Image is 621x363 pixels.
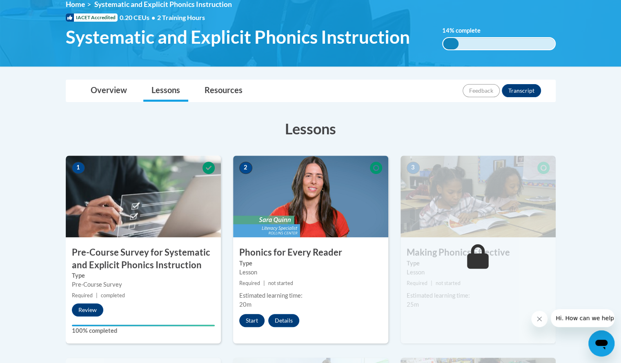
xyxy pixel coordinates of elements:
[502,84,541,97] button: Transcript
[196,80,251,102] a: Resources
[463,84,500,97] button: Feedback
[233,246,388,259] h3: Phonics for Every Reader
[72,325,215,326] div: Your progress
[239,291,382,300] div: Estimated learning time:
[551,309,614,327] iframe: Message from company
[268,280,293,286] span: not started
[239,268,382,277] div: Lesson
[436,280,461,286] span: not started
[407,291,550,300] div: Estimated learning time:
[407,268,550,277] div: Lesson
[120,13,157,22] span: 0.20 CEUs
[101,292,125,298] span: completed
[66,156,221,237] img: Course Image
[239,314,265,327] button: Start
[72,162,85,174] span: 1
[66,118,556,139] h3: Lessons
[72,271,215,280] label: Type
[143,80,188,102] a: Lessons
[431,280,432,286] span: |
[531,311,548,327] iframe: Close message
[401,246,556,259] h3: Making Phonics Effective
[442,26,489,35] label: % complete
[239,301,252,308] span: 20m
[96,292,98,298] span: |
[66,246,221,272] h3: Pre-Course Survey for Systematic and Explicit Phonics Instruction
[239,280,260,286] span: Required
[239,259,382,268] label: Type
[443,38,459,49] div: 14%
[72,280,215,289] div: Pre-Course Survey
[407,259,550,268] label: Type
[82,80,135,102] a: Overview
[151,13,155,21] span: •
[72,303,103,316] button: Review
[233,156,388,237] img: Course Image
[588,330,614,356] iframe: Button to launch messaging window
[407,162,420,174] span: 3
[66,13,118,22] span: IACET Accredited
[66,26,410,48] span: Systematic and Explicit Phonics Instruction
[157,13,205,21] span: 2 Training Hours
[72,326,215,335] label: 100% completed
[407,280,427,286] span: Required
[442,27,450,34] span: 14
[72,292,93,298] span: Required
[239,162,252,174] span: 2
[401,156,556,237] img: Course Image
[5,6,66,12] span: Hi. How can we help?
[268,314,299,327] button: Details
[407,301,419,308] span: 25m
[263,280,265,286] span: |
